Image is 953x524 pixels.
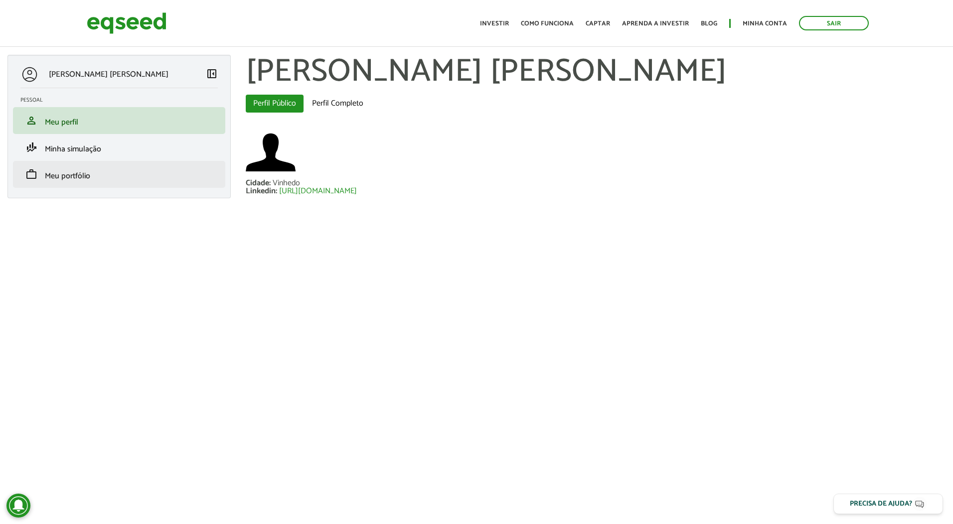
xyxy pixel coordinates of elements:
[20,168,218,180] a: workMeu portfólio
[246,55,946,90] h1: [PERSON_NAME] [PERSON_NAME]
[305,95,371,113] a: Perfil Completo
[273,179,300,187] div: Vinhedo
[622,20,689,27] a: Aprenda a investir
[45,142,101,156] span: Minha simulação
[743,20,787,27] a: Minha conta
[87,10,166,36] img: EqSeed
[25,168,37,180] span: work
[799,16,869,30] a: Sair
[246,128,296,177] a: Ver perfil do usuário.
[701,20,717,27] a: Blog
[206,68,218,80] span: left_panel_close
[480,20,509,27] a: Investir
[25,141,37,153] span: finance_mode
[246,187,279,195] div: Linkedin
[45,169,90,183] span: Meu portfólio
[45,116,78,129] span: Meu perfil
[276,184,277,198] span: :
[269,176,271,190] span: :
[20,141,218,153] a: finance_modeMinha simulação
[521,20,574,27] a: Como funciona
[25,115,37,127] span: person
[13,161,225,188] li: Meu portfólio
[206,68,218,82] a: Colapsar menu
[246,95,304,113] a: Perfil Público
[246,128,296,177] img: Foto de MAURICIO MARTIN FURLAN
[49,70,168,79] p: [PERSON_NAME] [PERSON_NAME]
[586,20,610,27] a: Captar
[13,107,225,134] li: Meu perfil
[20,115,218,127] a: personMeu perfil
[279,187,357,195] a: [URL][DOMAIN_NAME]
[246,179,273,187] div: Cidade
[13,134,225,161] li: Minha simulação
[20,97,225,103] h2: Pessoal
